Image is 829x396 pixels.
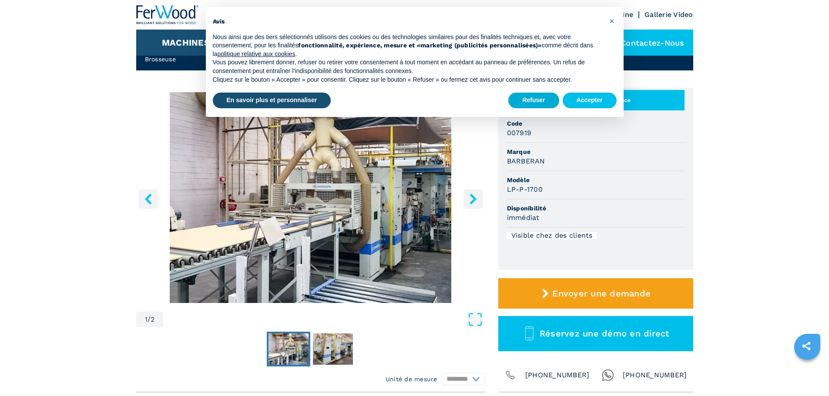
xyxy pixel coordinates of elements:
[145,55,275,63] h2: Brosseuse
[136,332,485,366] nav: Thumbnail Navigation
[507,232,597,239] div: Visible chez des clients
[136,92,485,303] img: Brosseuse BARBERAN LP-P-1700
[213,33,603,59] p: Nous ainsi que des tiers sélectionnés utilisons des cookies ou des technologies similaires pour d...
[151,316,154,323] span: 2
[507,204,685,213] span: Disponibilité
[609,16,614,26] span: ×
[313,333,353,365] img: 33f1656492ca54eb7150b40eabb4259f
[623,369,687,381] span: [PHONE_NUMBER]
[213,93,331,108] button: En savoir plus et personnaliser
[148,316,151,323] span: /
[217,50,295,57] a: politique relative aux cookies
[552,288,651,299] span: Envoyer une demande
[498,316,693,351] button: Réservez une démo en direct
[136,92,485,303] div: Go to Slide 1
[508,93,559,108] button: Refuser
[386,375,437,383] em: Unité de mesure
[269,333,309,365] img: f4c0c210530c177821ae772b2db533ee
[162,37,210,48] button: Machines
[795,335,817,357] a: sharethis
[507,156,545,166] h3: BARBERAN
[463,189,483,209] button: right-button
[165,312,483,327] button: Open Fullscreen
[507,176,685,184] span: Modèle
[599,30,693,56] div: Contactez-nous
[605,14,619,28] button: Fermer cet avis
[145,316,148,323] span: 1
[213,76,603,84] p: Cliquez sur le bouton « Accepter » pour consentir. Cliquez sur le bouton « Refuser » ou fermez ce...
[563,93,617,108] button: Accepter
[602,369,614,381] img: Whatsapp
[138,189,158,209] button: left-button
[540,328,669,339] span: Réservez une démo en direct
[298,42,541,49] strong: fonctionnalité, expérience, mesure et «marketing (publicités personnalisées)»
[213,17,603,26] h2: Avis
[507,147,685,156] span: Marque
[498,278,693,309] button: Envoyer une demande
[213,58,603,75] p: Vous pouvez librement donner, refuser ou retirer votre consentement à tout moment en accédant au ...
[504,369,517,381] img: Phone
[507,184,543,194] h3: LP-P-1700
[267,332,310,366] button: Go to Slide 1
[507,213,540,223] h3: immédiat
[792,357,822,389] iframe: Chat
[525,369,590,381] span: [PHONE_NUMBER]
[644,10,693,19] a: Gallerie Video
[507,128,532,138] h3: 007919
[136,5,199,24] img: Ferwood
[311,332,355,366] button: Go to Slide 2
